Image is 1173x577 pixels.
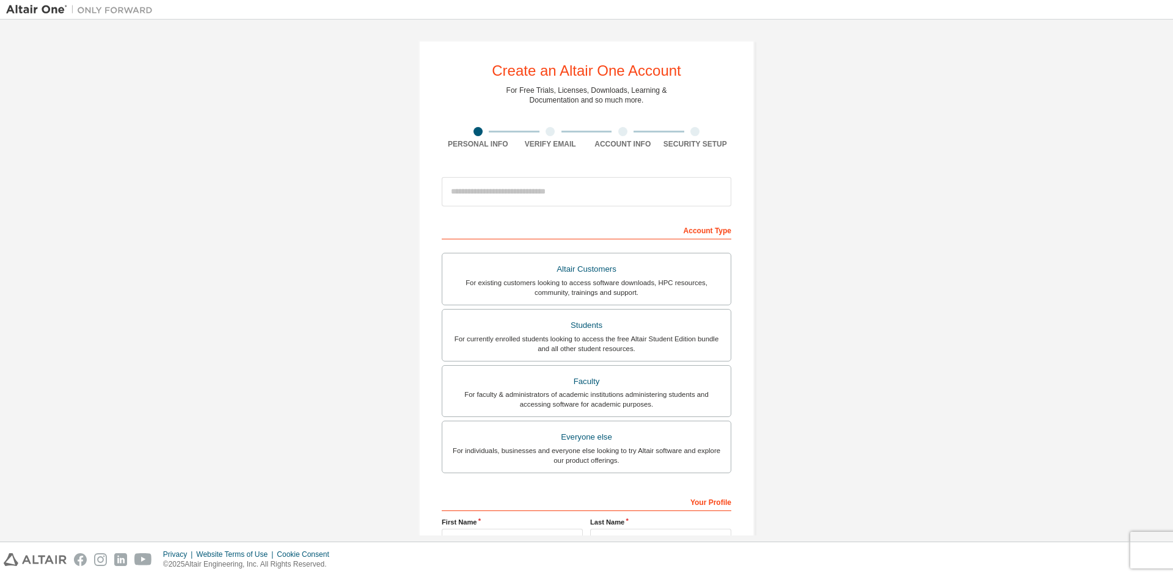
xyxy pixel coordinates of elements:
[277,550,336,559] div: Cookie Consent
[134,553,152,566] img: youtube.svg
[450,278,723,297] div: For existing customers looking to access software downloads, HPC resources, community, trainings ...
[450,317,723,334] div: Students
[163,550,196,559] div: Privacy
[659,139,732,149] div: Security Setup
[114,553,127,566] img: linkedin.svg
[450,390,723,409] div: For faculty & administrators of academic institutions administering students and accessing softwa...
[514,139,587,149] div: Verify Email
[196,550,277,559] div: Website Terms of Use
[74,553,87,566] img: facebook.svg
[442,517,583,527] label: First Name
[450,261,723,278] div: Altair Customers
[163,559,337,570] p: © 2025 Altair Engineering, Inc. All Rights Reserved.
[450,334,723,354] div: For currently enrolled students looking to access the free Altair Student Edition bundle and all ...
[590,517,731,527] label: Last Name
[506,85,667,105] div: For Free Trials, Licenses, Downloads, Learning & Documentation and so much more.
[4,553,67,566] img: altair_logo.svg
[442,492,731,511] div: Your Profile
[450,429,723,446] div: Everyone else
[442,139,514,149] div: Personal Info
[442,220,731,239] div: Account Type
[6,4,159,16] img: Altair One
[94,553,107,566] img: instagram.svg
[450,373,723,390] div: Faculty
[492,64,681,78] div: Create an Altair One Account
[586,139,659,149] div: Account Info
[450,446,723,465] div: For individuals, businesses and everyone else looking to try Altair software and explore our prod...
